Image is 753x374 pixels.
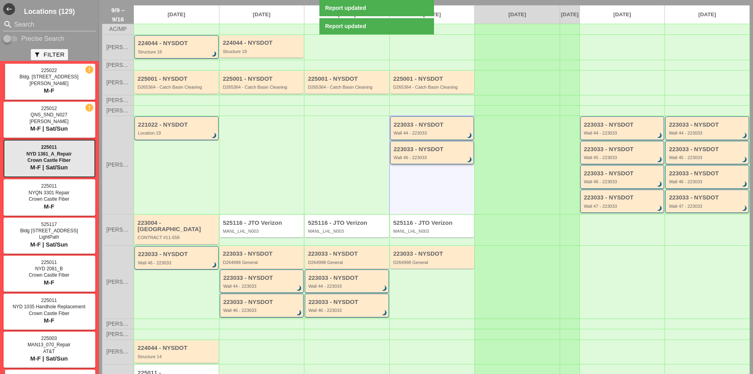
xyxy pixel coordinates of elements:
i: brightness_3 [740,180,749,189]
span: [PERSON_NAME] [106,227,130,233]
div: 223033 - NYSDOT [669,194,747,201]
div: D264998 General [393,260,472,265]
i: filter_alt [34,51,40,58]
div: Structure 19 [223,49,302,54]
div: 225001 - NYSDOT [393,76,472,82]
span: Crown Castle Fiber [27,158,70,163]
div: 224044 - NYSDOT [138,345,217,351]
span: NYD 2081_B [35,266,63,271]
span: M-F [44,317,55,324]
div: 223033 - NYSDOT [394,146,472,153]
div: 221022 - NYSDOT [138,122,216,128]
div: Wall 44 - 223033 [669,131,747,135]
button: Filter [31,49,68,60]
a: [DATE] [665,6,749,24]
span: 225011 [41,183,57,189]
div: Wall 44 - 223033 [584,131,662,135]
div: Wall 45 - 223033 [584,155,662,160]
span: M-F [44,279,55,286]
i: brightness_3 [380,284,389,293]
span: 225011 [41,144,57,150]
span: Crown Castle Fiber [29,196,70,202]
i: search [3,20,13,29]
div: 525116 - JTO Verizon [223,220,302,226]
span: QNS_SND_N027 [30,112,67,118]
div: MANL_LHL_N003 [308,229,387,234]
div: Report updated [325,4,430,12]
div: 223033 - NYSDOT [584,170,662,177]
div: 525116 - JTO Verizon [308,220,387,226]
div: Enable Precise search to match search terms exactly. [3,34,96,44]
span: [PERSON_NAME] [106,349,130,355]
span: M-F | Sat/Sun [30,125,68,132]
div: Wall 44 - 223033 [394,131,472,135]
i: brightness_3 [295,284,304,293]
div: 223004 - [GEOGRAPHIC_DATA] [138,220,217,233]
span: 9/9 – 9/16 [106,6,130,24]
span: 225003 [41,336,57,341]
div: Wall 44 - 223033 [308,284,387,289]
div: 525116 - JTO Verizon [393,220,472,226]
span: M-F | Sat/Sun [30,164,68,171]
div: D265364 - Catch Basin Cleaning [393,85,472,89]
span: MAN13_070_Repair [28,342,71,347]
span: AC/MP [109,26,126,32]
span: 225011 [41,298,57,303]
div: Structure 16 [138,49,216,54]
span: AT&T [43,349,55,354]
a: [DATE] [475,6,560,24]
div: 223033 - NYSDOT [584,146,662,153]
div: 223033 - NYSDOT [669,122,747,128]
i: west [3,3,15,15]
i: new_releases [86,104,93,111]
span: [PERSON_NAME] [106,162,130,168]
span: NYD 1035 Handhole Replacement [13,304,85,309]
div: 223033 - NYSDOT [584,194,662,201]
i: brightness_3 [740,204,749,213]
span: [PERSON_NAME] [106,108,130,114]
span: M-F [44,87,55,94]
span: M-F | Sat/Sun [30,241,68,248]
i: brightness_3 [465,156,474,164]
div: D264998 General [308,260,387,265]
div: 223033 - NYSDOT [308,275,387,281]
i: brightness_3 [656,131,664,140]
i: brightness_3 [740,156,749,164]
div: D265364 - Catch Basin Cleaning [138,85,217,89]
i: new_releases [86,66,93,73]
div: D264998 General [223,260,302,265]
div: Wall 47 - 223033 [584,204,662,209]
div: Filter [34,50,64,59]
span: [PERSON_NAME] [106,44,130,50]
div: D265364 - Catch Basin Cleaning [308,85,387,89]
i: brightness_3 [656,204,664,213]
div: Wall 46 - 223033 [394,155,472,160]
div: 223033 - NYSDOT [393,251,472,257]
div: 224044 - NYSDOT [223,40,302,46]
div: 223033 - NYSDOT [308,299,387,306]
div: MANL_LHL_N003 [223,229,302,234]
span: [PERSON_NAME] [106,80,130,85]
a: [DATE] [304,6,389,24]
div: Structure 14 [138,354,217,359]
div: Wall 46 - 223033 [138,260,216,265]
i: brightness_3 [656,180,664,189]
div: 223033 - NYSDOT [584,122,662,128]
span: [PERSON_NAME] [106,321,130,327]
i: brightness_3 [210,261,219,270]
div: Wall 46 - 223033 [584,179,662,184]
div: CONTRACT #11-558 [138,235,217,240]
span: [PERSON_NAME] [30,119,69,124]
div: 223033 - NYSDOT [394,122,472,128]
div: 223033 - NYSDOT [223,299,302,306]
i: brightness_3 [295,309,304,317]
a: [DATE] [134,6,219,24]
span: 225011 [41,260,57,265]
i: brightness_3 [210,131,219,140]
div: 225001 - NYSDOT [223,76,302,82]
div: Wall 46 - 223033 [223,308,302,313]
div: 223033 - NYSDOT [223,275,302,281]
div: Wall 46 - 223033 [308,308,387,313]
div: Wall 46 - 223033 [669,179,747,184]
div: MANL_LHL_N003 [393,229,472,234]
